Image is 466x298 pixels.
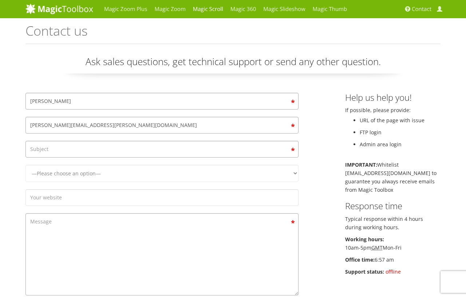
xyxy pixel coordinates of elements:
h3: Help us help you! [345,93,441,102]
img: MagicToolbox.com - Image tools for your website [25,3,93,14]
p: Whitelist [EMAIL_ADDRESS][DOMAIN_NAME] to guarantee you always receive emails from Magic Toolbox [345,160,441,194]
input: Subject [25,141,299,158]
p: 10am-5pm Mon-Fri [345,235,441,252]
li: Admin area login [360,140,441,148]
p: Ask sales questions, get technical support or send any other question. [25,55,441,73]
input: Email [25,117,299,134]
b: Support status: [345,268,384,275]
p: Typical response within 4 hours during working hours. [345,215,441,231]
span: offline [386,268,401,275]
li: URL of the page with issue [360,116,441,124]
div: If possible, please provide: [340,93,446,279]
h1: Contact us [25,24,441,44]
span: Contact [412,5,431,13]
b: IMPORTANT: [345,161,377,168]
li: FTP login [360,128,441,136]
p: 6:57 am [345,255,441,264]
acronym: Greenwich Mean Time [371,244,383,251]
b: Working hours: [345,236,384,243]
input: Your website [25,189,299,206]
b: Office time: [345,256,375,263]
h3: Response time [345,201,441,211]
input: Your name [25,93,299,110]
